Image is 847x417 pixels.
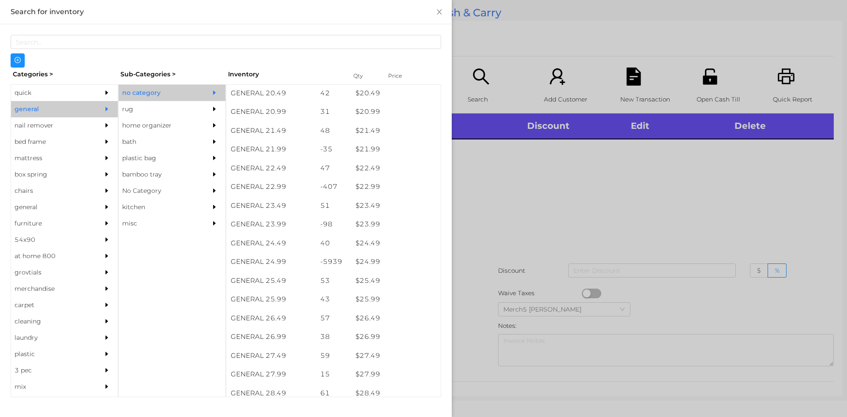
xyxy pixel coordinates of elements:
[211,171,217,177] i: icon: caret-right
[226,309,316,328] div: GENERAL 26.49
[11,68,118,81] div: Categories >
[228,70,342,79] div: Inventory
[11,395,91,411] div: appliances
[351,365,441,384] div: $ 27.99
[351,346,441,365] div: $ 27.49
[351,309,441,328] div: $ 26.49
[11,101,91,117] div: general
[104,106,110,112] i: icon: caret-right
[11,215,91,232] div: furniture
[386,70,421,82] div: Price
[226,365,316,384] div: GENERAL 27.99
[104,220,110,226] i: icon: caret-right
[436,8,443,15] i: icon: close
[351,327,441,346] div: $ 26.99
[226,215,316,234] div: GENERAL 23.99
[211,106,217,112] i: icon: caret-right
[226,384,316,403] div: GENERAL 28.49
[316,252,352,271] div: -5939
[11,117,91,134] div: nail remover
[226,121,316,140] div: GENERAL 21.49
[211,220,217,226] i: icon: caret-right
[104,204,110,210] i: icon: caret-right
[104,286,110,292] i: icon: caret-right
[11,297,91,313] div: carpet
[316,215,352,234] div: -98
[11,53,25,68] button: icon: plus-circle
[119,199,199,215] div: kitchen
[104,351,110,357] i: icon: caret-right
[119,101,199,117] div: rug
[351,290,441,309] div: $ 25.99
[104,302,110,308] i: icon: caret-right
[316,346,352,365] div: 59
[119,166,199,183] div: bamboo tray
[351,252,441,271] div: $ 24.99
[351,384,441,403] div: $ 28.49
[316,84,352,103] div: 42
[211,122,217,128] i: icon: caret-right
[11,150,91,166] div: mattress
[11,35,441,49] input: Search...
[226,271,316,290] div: GENERAL 25.49
[211,204,217,210] i: icon: caret-right
[211,90,217,96] i: icon: caret-right
[104,122,110,128] i: icon: caret-right
[316,365,352,384] div: 15
[11,183,91,199] div: chairs
[226,346,316,365] div: GENERAL 27.49
[351,215,441,234] div: $ 23.99
[119,134,199,150] div: bath
[119,85,199,101] div: no category
[11,7,441,17] div: Search for inventory
[351,234,441,253] div: $ 24.49
[226,252,316,271] div: GENERAL 24.99
[211,139,217,145] i: icon: caret-right
[226,159,316,178] div: GENERAL 22.49
[351,177,441,196] div: $ 22.99
[11,199,91,215] div: general
[226,177,316,196] div: GENERAL 22.99
[351,102,441,121] div: $ 20.99
[316,327,352,346] div: 38
[211,188,217,194] i: icon: caret-right
[351,84,441,103] div: $ 20.49
[104,383,110,390] i: icon: caret-right
[11,264,91,281] div: grovtials
[351,70,378,82] div: Qty
[104,253,110,259] i: icon: caret-right
[104,269,110,275] i: icon: caret-right
[316,196,352,215] div: 51
[316,234,352,253] div: 40
[11,134,91,150] div: bed frame
[104,188,110,194] i: icon: caret-right
[119,215,199,232] div: misc
[351,159,441,178] div: $ 22.49
[316,271,352,290] div: 53
[226,102,316,121] div: GENERAL 20.99
[316,140,352,159] div: -35
[11,313,91,330] div: cleaning
[316,159,352,178] div: 47
[211,155,217,161] i: icon: caret-right
[351,196,441,215] div: $ 23.49
[226,234,316,253] div: GENERAL 24.49
[316,290,352,309] div: 43
[316,102,352,121] div: 31
[118,68,226,81] div: Sub-Categories >
[226,140,316,159] div: GENERAL 21.99
[11,232,91,248] div: 54x90
[119,183,199,199] div: No Category
[316,177,352,196] div: -407
[351,271,441,290] div: $ 25.49
[104,367,110,373] i: icon: caret-right
[104,90,110,96] i: icon: caret-right
[351,121,441,140] div: $ 21.49
[11,362,91,379] div: 3 pec
[316,384,352,403] div: 61
[226,290,316,309] div: GENERAL 25.99
[11,379,91,395] div: mix
[11,330,91,346] div: laundry
[104,334,110,341] i: icon: caret-right
[104,139,110,145] i: icon: caret-right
